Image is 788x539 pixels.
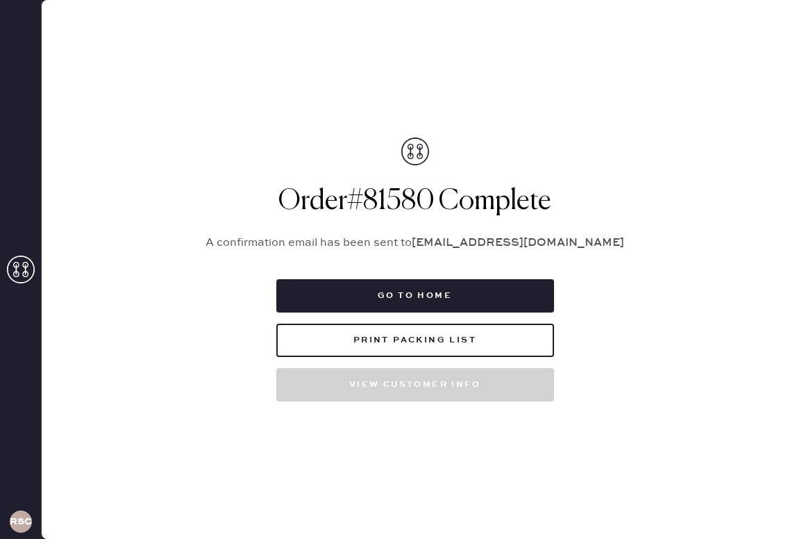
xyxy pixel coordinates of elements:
strong: [EMAIL_ADDRESS][DOMAIN_NAME] [412,236,624,249]
iframe: Front Chat [722,476,782,536]
button: Go to home [276,279,554,313]
button: View customer info [276,368,554,401]
h3: RSCA [10,517,32,526]
h1: Order # 81580 Complete [190,185,641,218]
p: A confirmation email has been sent to [190,235,641,251]
button: Print Packing List [276,324,554,357]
